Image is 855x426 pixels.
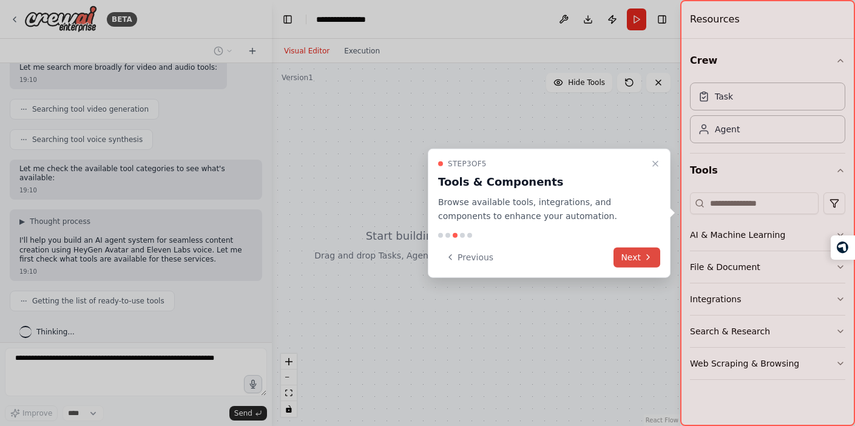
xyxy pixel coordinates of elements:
p: Browse available tools, integrations, and components to enhance your automation. [438,195,646,223]
button: Close walkthrough [648,157,663,171]
button: Hide left sidebar [279,11,296,28]
button: Next [613,247,660,267]
span: Step 3 of 5 [448,159,487,169]
button: Previous [438,247,501,267]
h3: Tools & Components [438,174,646,191]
